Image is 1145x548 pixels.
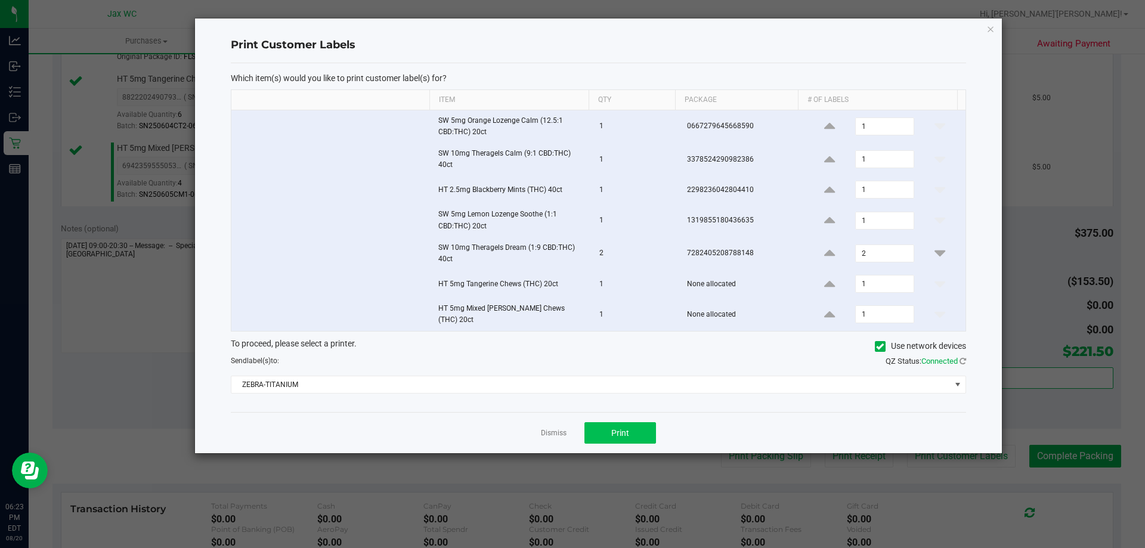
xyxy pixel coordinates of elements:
span: Connected [921,357,958,366]
th: Package [675,90,798,110]
td: HT 5mg Tangerine Chews (THC) 20ct [431,270,592,298]
span: Print [611,428,629,438]
span: ZEBRA-TITANIUM [231,376,951,393]
td: SW 5mg Orange Lozenge Calm (12.5:1 CBD:THC) 20ct [431,110,592,143]
td: 2 [592,237,680,270]
td: 2298236042804410 [680,176,804,204]
td: SW 10mg Theragels Dream (1:9 CBD:THC) 40ct [431,237,592,270]
td: 1 [592,270,680,298]
span: Send to: [231,357,279,365]
td: 0667279645668590 [680,110,804,143]
td: None allocated [680,298,804,330]
iframe: Resource center [12,453,48,488]
td: 1319855180436635 [680,204,804,237]
span: QZ Status: [886,357,966,366]
td: 1 [592,110,680,143]
td: 3378524290982386 [680,143,804,176]
th: Qty [589,90,675,110]
th: Item [429,90,589,110]
h4: Print Customer Labels [231,38,966,53]
th: # of labels [798,90,957,110]
td: 7282405208788148 [680,237,804,270]
label: Use network devices [875,340,966,352]
a: Dismiss [541,428,567,438]
button: Print [584,422,656,444]
td: SW 10mg Theragels Calm (9:1 CBD:THC) 40ct [431,143,592,176]
div: To proceed, please select a printer. [222,338,975,355]
td: HT 2.5mg Blackberry Mints (THC) 40ct [431,176,592,204]
td: None allocated [680,270,804,298]
td: SW 5mg Lemon Lozenge Soothe (1:1 CBD:THC) 20ct [431,204,592,237]
span: label(s) [247,357,271,365]
td: 1 [592,204,680,237]
td: 1 [592,143,680,176]
td: 1 [592,298,680,330]
td: 1 [592,176,680,204]
td: HT 5mg Mixed [PERSON_NAME] Chews (THC) 20ct [431,298,592,330]
p: Which item(s) would you like to print customer label(s) for? [231,73,966,83]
